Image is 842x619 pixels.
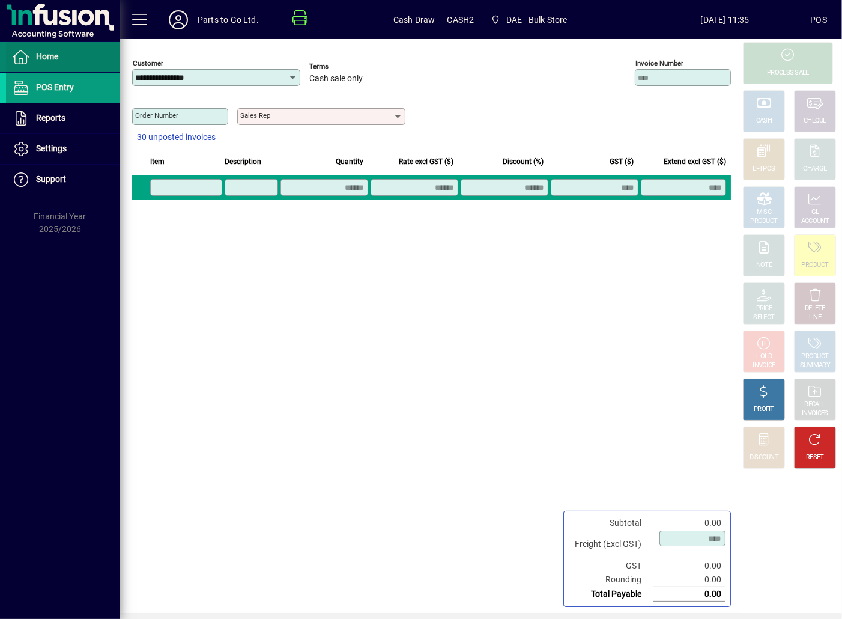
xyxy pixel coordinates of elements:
a: Support [6,165,120,195]
a: Home [6,42,120,72]
td: Subtotal [569,516,653,530]
mat-label: Customer [133,59,163,67]
td: GST [569,559,653,573]
span: Cash Draw [393,10,435,29]
span: POS Entry [36,82,74,92]
span: Support [36,174,66,184]
div: PRODUCT [801,261,828,270]
span: Home [36,52,58,61]
span: Quantity [336,155,363,168]
div: DELETE [805,304,825,313]
span: Rate excl GST ($) [399,155,453,168]
div: Parts to Go Ltd. [198,10,259,29]
span: GST ($) [610,155,634,168]
mat-label: Order number [135,111,178,120]
span: Description [225,155,261,168]
span: DAE - Bulk Store [506,10,568,29]
td: 0.00 [653,516,725,530]
div: PROCESS SALE [767,69,809,78]
div: GL [811,208,819,217]
span: Item [150,155,165,168]
td: Freight (Excl GST) [569,530,653,559]
div: HOLD [756,352,772,361]
div: RECALL [805,400,826,409]
a: Settings [6,134,120,164]
div: EFTPOS [753,165,775,174]
span: CASH2 [447,10,474,29]
div: LINE [809,313,821,322]
div: CASH [756,117,772,126]
button: Profile [159,9,198,31]
div: POS [810,10,827,29]
a: Reports [6,103,120,133]
div: PRICE [756,304,772,313]
div: DISCOUNT [750,453,778,462]
td: Rounding [569,573,653,587]
span: [DATE] 11:35 [640,10,811,29]
span: Reports [36,113,65,123]
div: INVOICES [802,409,828,418]
td: 0.00 [653,573,725,587]
button: 30 unposted invoices [132,127,220,148]
span: Discount (%) [503,155,544,168]
span: Terms [309,63,381,70]
span: 30 unposted invoices [137,131,216,144]
div: RESET [806,453,824,462]
td: Total Payable [569,587,653,602]
div: CHARGE [804,165,827,174]
span: DAE - Bulk Store [486,9,572,31]
td: 0.00 [653,587,725,602]
td: 0.00 [653,559,725,573]
span: Settings [36,144,67,153]
div: CHEQUE [804,117,826,126]
div: INVOICE [753,361,775,370]
div: NOTE [756,261,772,270]
div: PRODUCT [801,352,828,361]
div: MISC [757,208,771,217]
div: SUMMARY [800,361,830,370]
mat-label: Sales rep [240,111,270,120]
mat-label: Invoice number [635,59,683,67]
div: ACCOUNT [801,217,829,226]
div: SELECT [754,313,775,322]
div: PROFIT [754,405,774,414]
span: Extend excl GST ($) [664,155,726,168]
div: PRODUCT [750,217,777,226]
span: Cash sale only [309,74,363,84]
